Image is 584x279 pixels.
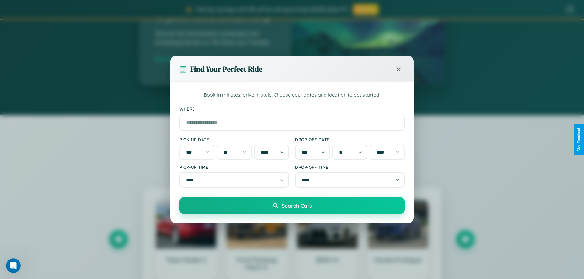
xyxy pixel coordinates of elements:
[179,106,405,111] label: Where
[295,165,405,170] label: Drop-off Time
[179,137,289,142] label: Pick-up Date
[179,165,289,170] label: Pick-up Time
[190,64,262,74] h3: Find Your Perfect Ride
[282,202,312,209] span: Search Cars
[179,91,405,99] p: Book in minutes, drive in style. Choose your dates and location to get started.
[295,137,405,142] label: Drop-off Date
[179,197,405,214] button: Search Cars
